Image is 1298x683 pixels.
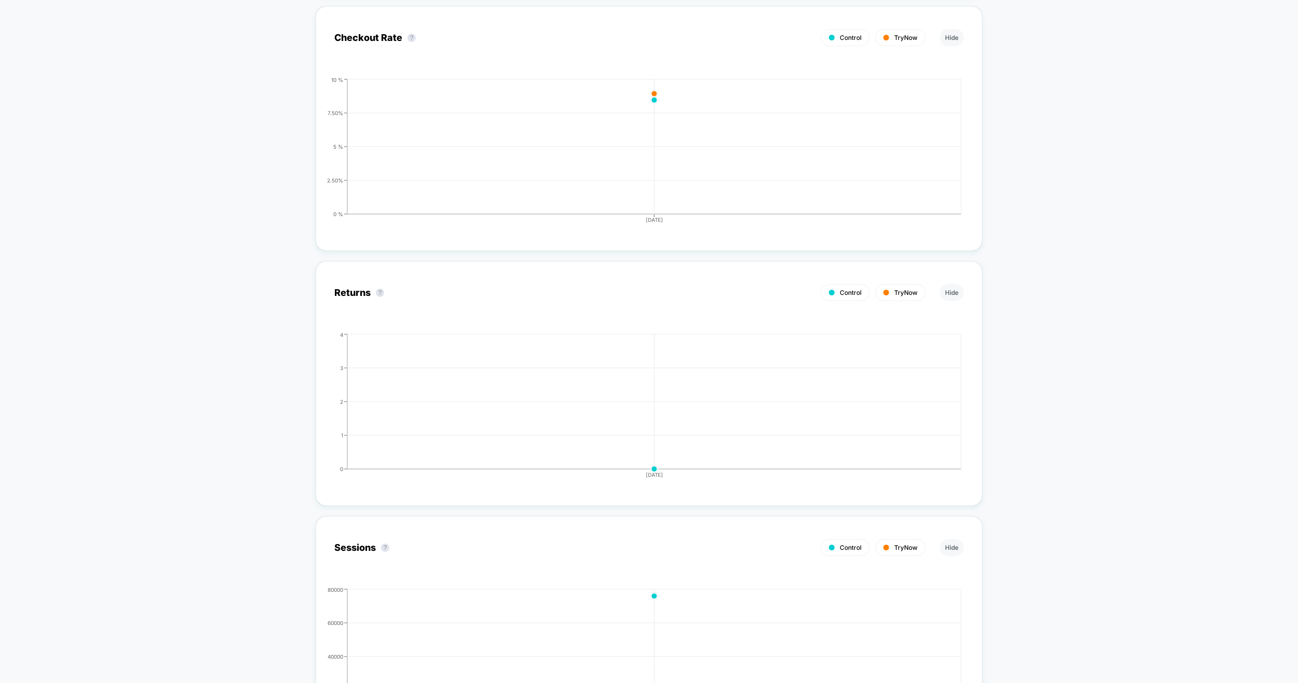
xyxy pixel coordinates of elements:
tspan: 80000 [328,586,343,592]
tspan: 0 [340,465,343,472]
tspan: 60000 [328,619,343,625]
span: TryNow [894,544,918,551]
tspan: 4 [340,331,343,337]
button: ? [376,289,384,297]
span: Control [840,544,862,551]
tspan: 5 % [333,143,343,149]
span: Control [840,34,862,41]
tspan: 7.50% [328,109,343,116]
span: Control [840,289,862,296]
tspan: 40000 [328,653,343,659]
button: Hide [940,539,964,556]
tspan: 2.50% [327,177,343,183]
button: Hide [940,284,964,301]
tspan: [DATE] [646,472,663,478]
tspan: 0 % [333,210,343,217]
button: ? [381,544,389,552]
button: ? [407,34,416,42]
div: RETURNS [324,332,953,487]
div: CHECKOUT_RATE [324,77,953,232]
button: Hide [940,29,964,46]
tspan: 2 [340,398,343,404]
span: TryNow [894,289,918,296]
tspan: 3 [340,364,343,371]
span: TryNow [894,34,918,41]
tspan: 1 [341,432,343,438]
tspan: 10 % [331,76,343,82]
tspan: [DATE] [646,217,663,223]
